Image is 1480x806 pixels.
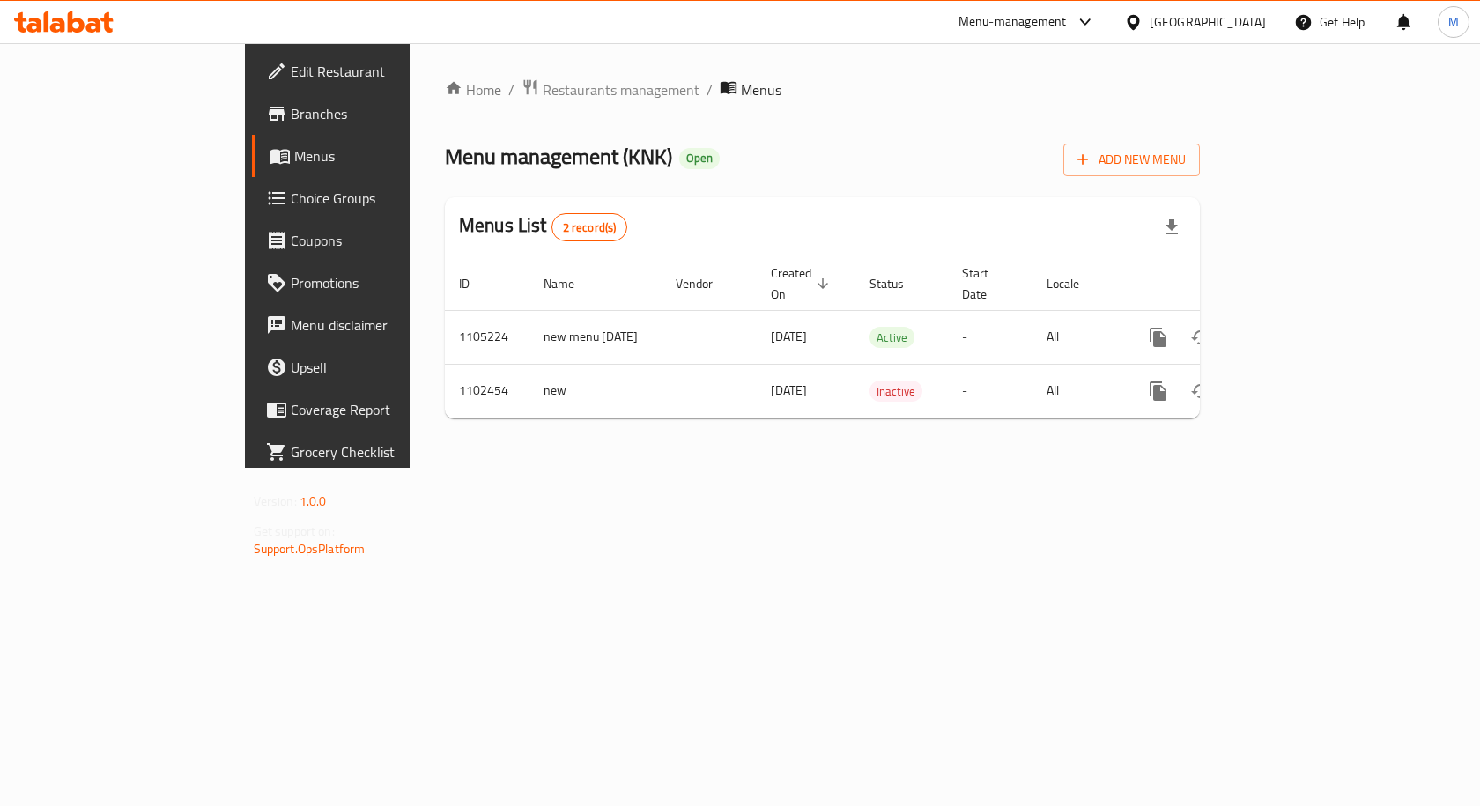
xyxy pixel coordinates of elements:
[869,273,927,294] span: Status
[741,79,781,100] span: Menus
[291,357,478,378] span: Upsell
[1063,144,1200,176] button: Add New Menu
[1032,364,1123,418] td: All
[707,79,713,100] li: /
[1150,12,1266,32] div: [GEOGRAPHIC_DATA]
[551,213,628,241] div: Total records count
[544,273,597,294] span: Name
[254,520,335,543] span: Get support on:
[1123,257,1321,311] th: Actions
[1047,273,1102,294] span: Locale
[252,92,492,135] a: Branches
[252,304,492,346] a: Menu disclaimer
[1077,149,1186,171] span: Add New Menu
[291,188,478,209] span: Choice Groups
[252,388,492,431] a: Coverage Report
[869,381,922,402] div: Inactive
[543,79,699,100] span: Restaurants management
[679,151,720,166] span: Open
[291,272,478,293] span: Promotions
[771,379,807,402] span: [DATE]
[552,219,627,236] span: 2 record(s)
[529,364,662,418] td: new
[459,273,492,294] span: ID
[529,310,662,364] td: new menu [DATE]
[1151,206,1193,248] div: Export file
[252,135,492,177] a: Menus
[291,441,478,462] span: Grocery Checklist
[958,11,1067,33] div: Menu-management
[254,490,297,513] span: Version:
[962,263,1011,305] span: Start Date
[522,78,699,101] a: Restaurants management
[459,212,627,241] h2: Menus List
[252,262,492,304] a: Promotions
[252,177,492,219] a: Choice Groups
[676,273,736,294] span: Vendor
[869,327,914,348] div: Active
[508,79,514,100] li: /
[948,364,1032,418] td: -
[948,310,1032,364] td: -
[252,346,492,388] a: Upsell
[1448,12,1459,32] span: M
[291,399,478,420] span: Coverage Report
[679,148,720,169] div: Open
[300,490,327,513] span: 1.0.0
[1180,316,1222,359] button: Change Status
[445,78,1200,101] nav: breadcrumb
[445,257,1321,418] table: enhanced table
[291,103,478,124] span: Branches
[252,219,492,262] a: Coupons
[252,431,492,473] a: Grocery Checklist
[291,61,478,82] span: Edit Restaurant
[445,137,672,176] span: Menu management ( KNK )
[291,314,478,336] span: Menu disclaimer
[294,145,478,166] span: Menus
[254,537,366,560] a: Support.OpsPlatform
[291,230,478,251] span: Coupons
[1180,370,1222,412] button: Change Status
[771,263,834,305] span: Created On
[252,50,492,92] a: Edit Restaurant
[1137,316,1180,359] button: more
[1137,370,1180,412] button: more
[1032,310,1123,364] td: All
[869,328,914,348] span: Active
[771,325,807,348] span: [DATE]
[869,381,922,402] span: Inactive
